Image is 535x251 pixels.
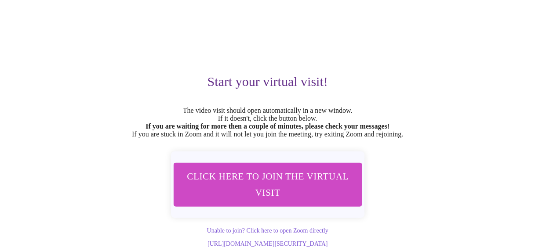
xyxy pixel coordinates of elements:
[173,162,362,206] button: Click here to join the virtual visit
[207,227,328,234] a: Unable to join? Click here to open Zoom directly
[146,122,389,130] strong: If you are waiting for more then a couple of minutes, please check your messages!
[207,240,328,247] a: [URL][DOMAIN_NAME][SECURITY_DATA]
[14,107,521,138] p: The video visit should open automatically in a new window. If it doesn't, click the button below....
[185,169,350,201] span: Click here to join the virtual visit
[14,74,521,89] h3: Start your virtual visit!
